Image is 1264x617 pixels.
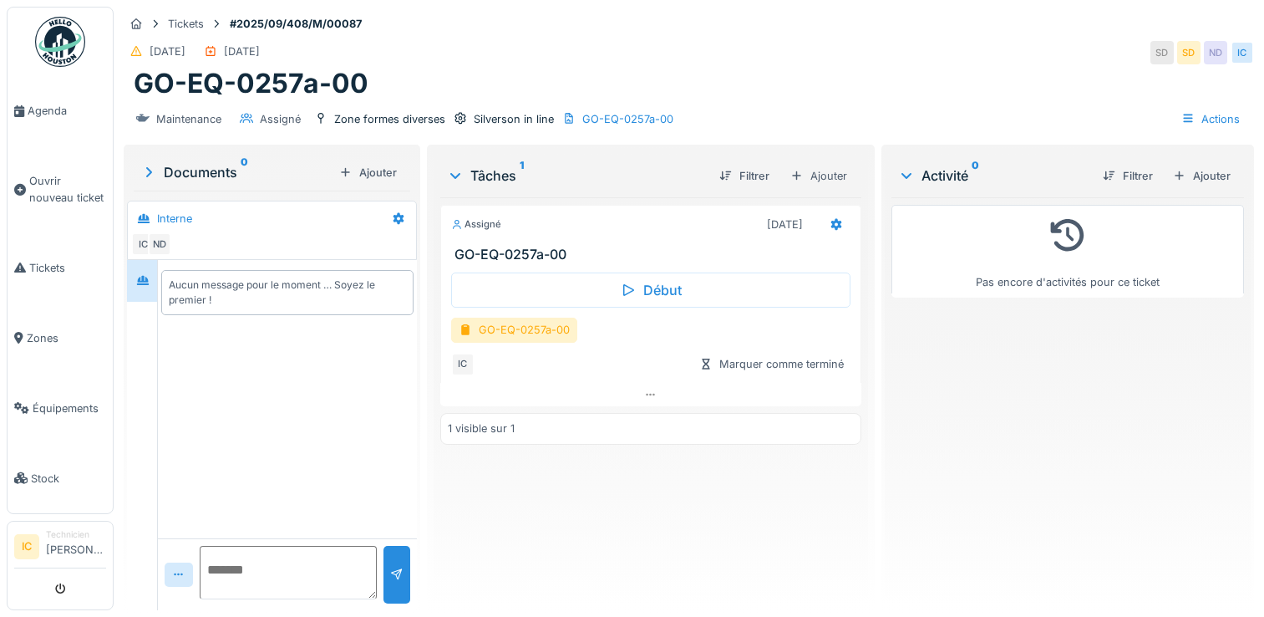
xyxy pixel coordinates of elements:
span: Tickets [29,260,106,276]
div: [DATE] [224,43,260,59]
div: Marquer comme terminé [693,353,850,375]
div: Tâches [447,166,706,186]
div: Ajouter [332,161,404,184]
div: Tickets [168,16,204,32]
div: GO-EQ-0257a-00 [451,318,577,342]
strong: #2025/09/408/M/00087 [223,16,368,32]
span: Stock [31,471,106,487]
div: Zone formes diverses [334,111,445,127]
a: Tickets [8,232,113,303]
h1: GO-EQ-0257a-00 [134,68,368,99]
a: IC Technicien[PERSON_NAME] [14,528,106,569]
a: Équipements [8,373,113,443]
div: Ajouter [783,164,855,188]
li: IC [14,534,39,559]
div: Interne [157,211,192,227]
div: Assigné [451,217,501,232]
a: Ouvrir nouveau ticket [8,146,113,232]
img: Badge_color-CXgf-gQk.svg [35,17,85,67]
div: GO-EQ-0257a-00 [582,111,673,127]
div: Filtrer [1096,165,1160,187]
a: Stock [8,443,113,513]
div: Documents [140,162,332,182]
a: Agenda [8,76,113,146]
div: Assigné [260,111,301,127]
div: IC [451,353,475,376]
span: Zones [27,330,106,346]
div: [DATE] [767,217,803,232]
div: [DATE] [150,43,185,59]
div: Actions [1174,107,1247,131]
sup: 1 [520,166,524,186]
sup: 0 [972,166,979,186]
div: 1 visible sur 1 [448,421,515,436]
div: Ajouter [1166,165,1237,187]
span: Ouvrir nouveau ticket [29,173,106,205]
span: Agenda [28,103,106,119]
div: Aucun message pour le moment … Soyez le premier ! [169,278,406,308]
sup: 0 [241,162,248,182]
div: Technicien [46,528,106,541]
div: Silverson in line [474,111,554,127]
div: SD [1150,41,1174,64]
div: SD [1177,41,1201,64]
a: Zones [8,303,113,373]
div: Pas encore d'activités pour ce ticket [902,212,1233,290]
div: Début [451,273,850,308]
div: IC [1231,41,1254,64]
div: ND [148,232,171,256]
span: Équipements [33,400,106,416]
div: Activité [898,166,1089,186]
div: Filtrer [713,165,776,187]
div: IC [131,232,155,256]
div: Maintenance [156,111,221,127]
h3: GO-EQ-0257a-00 [454,247,854,263]
li: [PERSON_NAME] [46,528,106,564]
div: ND [1204,41,1227,64]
